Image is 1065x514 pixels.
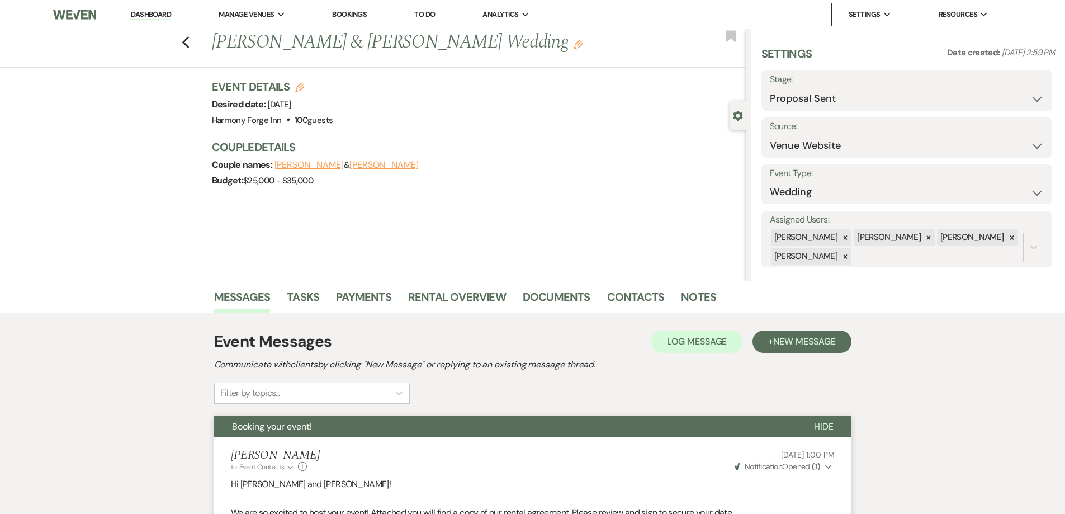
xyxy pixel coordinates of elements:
[212,79,333,95] h3: Event Details
[781,450,834,460] span: [DATE] 1:00 PM
[212,29,635,56] h1: [PERSON_NAME] & [PERSON_NAME] Wedding
[667,336,727,347] span: Log Message
[53,3,96,26] img: Weven Logo
[771,248,840,265] div: [PERSON_NAME]
[735,461,821,471] span: Opened
[214,416,796,437] button: Booking your event!
[745,461,782,471] span: Notification
[574,39,583,49] button: Edit
[214,288,271,313] a: Messages
[349,161,419,169] button: [PERSON_NAME]
[220,386,280,400] div: Filter by topics...
[1002,47,1055,58] span: [DATE] 2:59 PM
[212,159,274,171] span: Couple names:
[231,463,285,471] span: to: Event Contacts
[812,461,820,471] strong: ( 1 )
[651,331,742,353] button: Log Message
[243,175,313,186] span: $25,000 - $35,000
[947,47,1002,58] span: Date created:
[773,336,835,347] span: New Message
[212,175,244,186] span: Budget:
[770,212,1044,228] label: Assigned Users:
[761,46,812,70] h3: Settings
[939,9,977,20] span: Resources
[414,10,435,19] a: To Do
[937,229,1006,246] div: [PERSON_NAME]
[408,288,506,313] a: Rental Overview
[336,288,391,313] a: Payments
[212,98,268,110] span: Desired date:
[771,229,840,246] div: [PERSON_NAME]
[523,288,590,313] a: Documents
[231,449,320,463] h5: [PERSON_NAME]
[274,161,344,169] button: [PERSON_NAME]
[332,10,367,19] a: Bookings
[733,110,743,120] button: Close lead details
[214,358,851,371] h2: Communicate with clients by clicking "New Message" or replying to an existing message thread.
[733,461,835,473] button: NotificationOpened (1)
[814,421,834,432] span: Hide
[214,330,332,353] h1: Event Messages
[268,99,291,110] span: [DATE]
[854,229,922,246] div: [PERSON_NAME]
[482,9,518,20] span: Analytics
[752,331,851,353] button: +New Message
[796,416,851,437] button: Hide
[274,159,419,171] span: &
[131,10,171,20] a: Dashboard
[231,462,295,472] button: to: Event Contacts
[770,166,1044,182] label: Event Type:
[770,72,1044,88] label: Stage:
[295,115,333,126] span: 100 guests
[287,288,319,313] a: Tasks
[212,115,282,126] span: Harmony Forge Inn
[231,477,835,492] p: Hi [PERSON_NAME] and [PERSON_NAME]!
[607,288,665,313] a: Contacts
[681,288,716,313] a: Notes
[849,9,881,20] span: Settings
[219,9,274,20] span: Manage Venues
[212,139,735,155] h3: Couple Details
[232,421,312,432] span: Booking your event!
[770,119,1044,135] label: Source:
